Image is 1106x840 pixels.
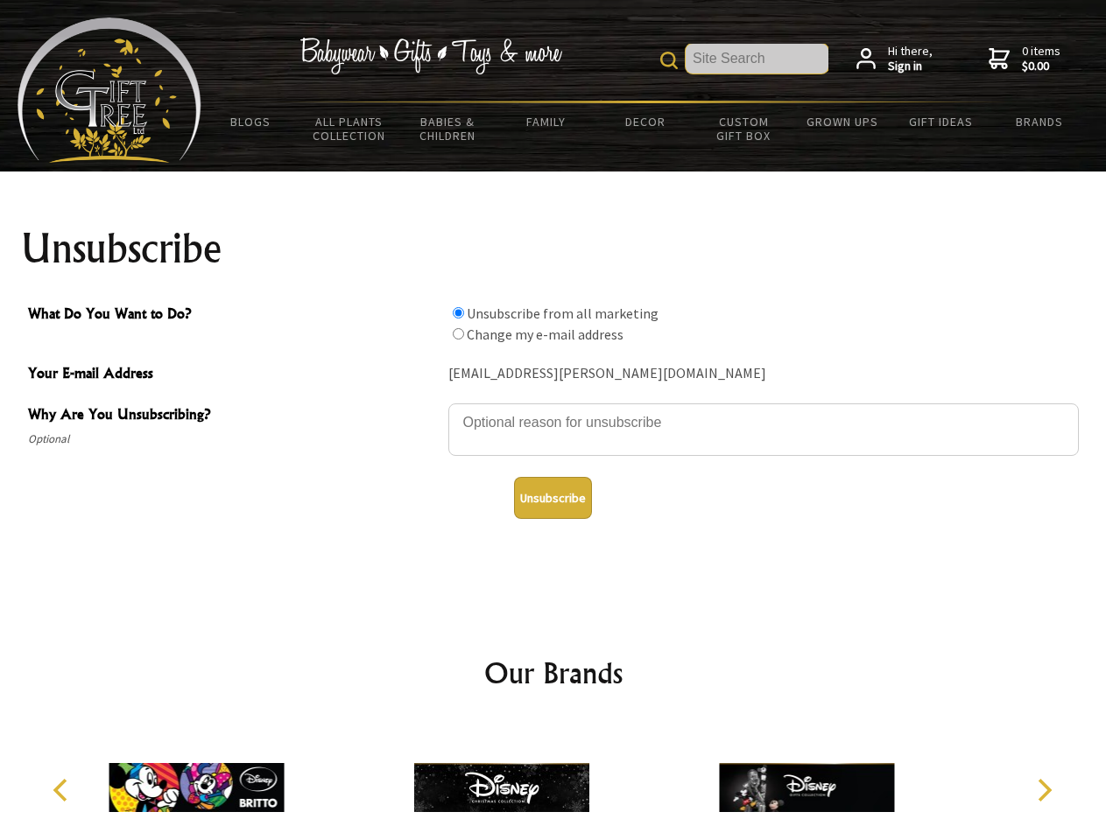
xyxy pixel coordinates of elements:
[44,771,82,809] button: Previous
[467,325,623,343] label: Change my e-mail address
[595,103,694,140] a: Decor
[453,328,464,339] input: What Do You Want to Do?
[28,303,440,328] span: What Do You Want to Do?
[686,44,828,73] input: Site Search
[989,44,1060,74] a: 0 items$0.00
[28,429,440,450] span: Optional
[856,44,933,74] a: Hi there,Sign in
[448,360,1079,388] div: [EMAIL_ADDRESS][PERSON_NAME][DOMAIN_NAME]
[28,362,440,388] span: Your E-mail Address
[35,652,1072,694] h2: Our Brands
[299,38,562,74] img: Babywear - Gifts - Toys & more
[1022,59,1060,74] strong: $0.00
[18,17,201,163] img: Babyware - Gifts - Toys and more...
[694,103,793,154] a: Custom Gift Box
[891,103,990,140] a: Gift Ideas
[888,59,933,74] strong: Sign in
[1022,43,1060,74] span: 0 items
[201,103,300,140] a: BLOGS
[453,307,464,318] input: What Do You Want to Do?
[398,103,497,154] a: Babies & Children
[28,403,440,429] span: Why Are You Unsubscribing?
[888,44,933,74] span: Hi there,
[497,103,596,140] a: Family
[21,227,1086,269] h1: Unsubscribe
[448,403,1079,456] textarea: Why Are You Unsubscribing?
[1025,771,1063,809] button: Next
[467,304,659,322] label: Unsubscribe from all marketing
[300,103,399,154] a: All Plants Collection
[990,103,1089,140] a: Brands
[793,103,891,140] a: Grown Ups
[660,52,678,69] img: product search
[514,477,592,519] button: Unsubscribe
